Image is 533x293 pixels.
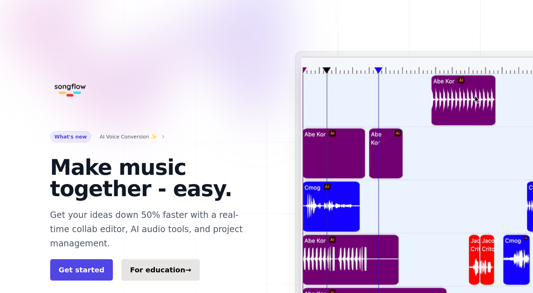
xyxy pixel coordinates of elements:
a: For education [121,259,200,281]
a: What's new AI Voice Conversion ✨ [50,131,167,142]
span: AI Voice Conversion ✨ [100,132,157,141]
p: Get your ideas down 50% faster with a real-time collab editor, AI audio tools, and project manage... [50,208,255,251]
h1: Make music together - easy. [50,157,255,199]
a: Get started [50,259,113,281]
img: Songflow [50,68,90,108]
span: What's new [50,131,91,142]
span: → [185,266,192,274]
